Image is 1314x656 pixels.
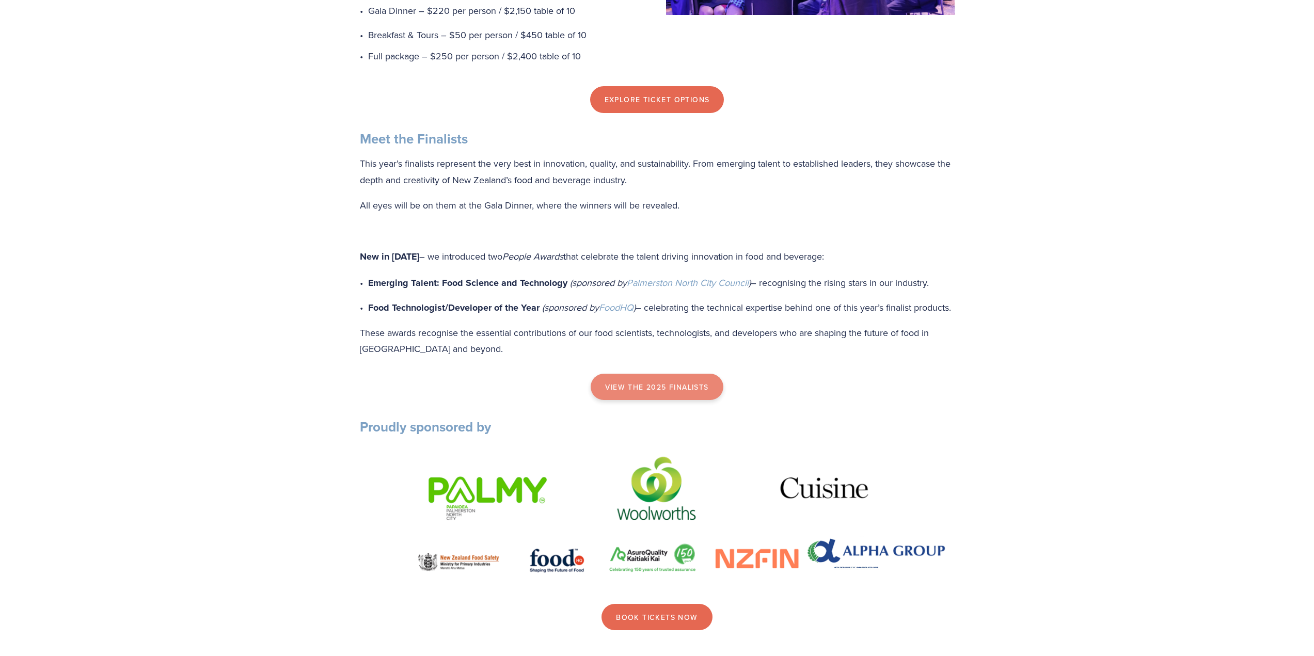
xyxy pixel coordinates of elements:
strong: Proudly sponsored by [360,417,491,437]
a: Book Tickets now [601,604,712,631]
strong: Food Technologist/Developer of the Year [368,301,540,314]
em: (sponsored by [570,276,627,289]
p: Full package – $250 per person / $2,400 table of 10 [368,48,955,65]
a: view the 2025 finalists [591,374,723,401]
p: – celebrating the technical expertise behind one of this year’s finalist products. [368,299,955,316]
a: Palmerston North City Council [627,276,749,289]
p: These awards recognise the essential contributions of our food scientists, technologists, and dev... [360,325,955,357]
em: ) [749,276,751,289]
em: ) [634,301,636,314]
a: Explore Ticket Options [590,86,724,113]
p: All eyes will be on them at the Gala Dinner, where the winners will be revealed. [360,197,955,214]
strong: Meet the Finalists [360,129,468,149]
em: People Awards [502,250,563,263]
strong: New in [DATE] [360,250,419,263]
a: FoodHQ [599,301,634,314]
p: Gala Dinner – $220 per person / $2,150 table of 10 [368,3,955,19]
em: (sponsored by [542,301,599,314]
strong: Emerging Talent: Food Science and Technology [368,276,567,290]
p: – we introduced two that celebrate the talent driving innovation in food and beverage: [360,248,955,265]
p: This year’s finalists represent the very best in innovation, quality, and sustainability. From em... [360,155,955,188]
p: Breakfast & Tours – $50 per person / $450 table of 10 [368,27,955,43]
p: – recognising the rising stars in our industry. [368,275,955,292]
